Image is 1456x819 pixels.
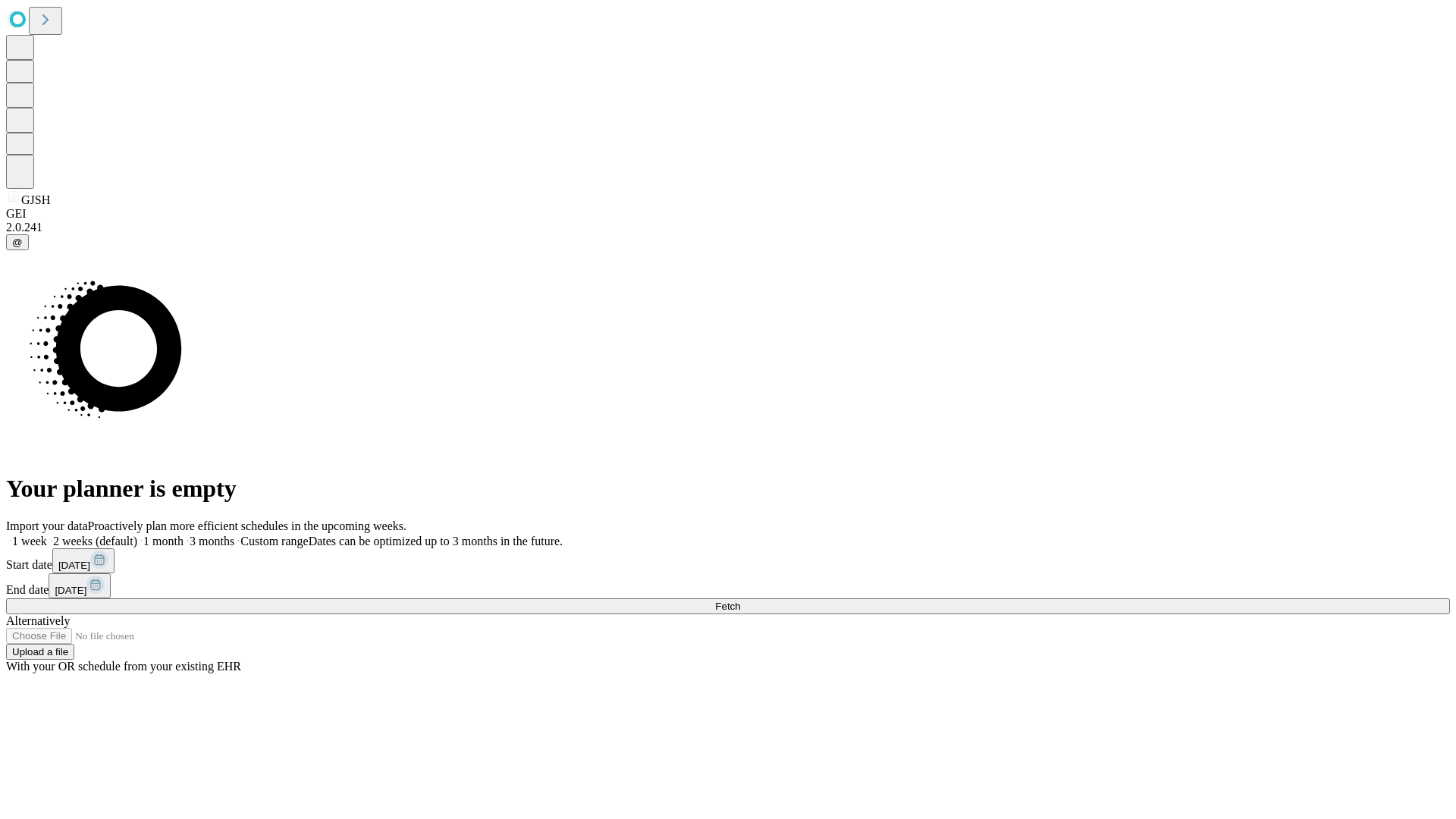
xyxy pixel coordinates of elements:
span: Import your data [6,519,88,532]
span: Custom range [240,535,308,548]
span: With your OR schedule from your existing EHR [6,660,241,673]
div: End date [6,573,1450,598]
button: [DATE] [52,548,115,573]
span: 2 weeks (default) [53,535,137,548]
span: GJSH [21,193,50,206]
span: Alternatively [6,614,70,627]
button: [DATE] [49,573,111,598]
div: GEI [6,207,1450,221]
span: 1 week [12,535,47,548]
span: Proactively plan more efficient schedules in the upcoming weeks. [88,519,406,532]
div: Start date [6,548,1450,573]
div: 2.0.241 [6,221,1450,234]
h1: Your planner is empty [6,475,1450,503]
button: Upload a file [6,644,74,660]
span: 3 months [190,535,234,548]
span: Fetch [715,601,740,612]
span: @ [12,237,23,248]
span: [DATE] [58,560,90,571]
span: 1 month [143,535,184,548]
span: Dates can be optimized up to 3 months in the future. [309,535,563,548]
span: [DATE] [55,585,86,596]
button: Fetch [6,598,1450,614]
button: @ [6,234,29,250]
